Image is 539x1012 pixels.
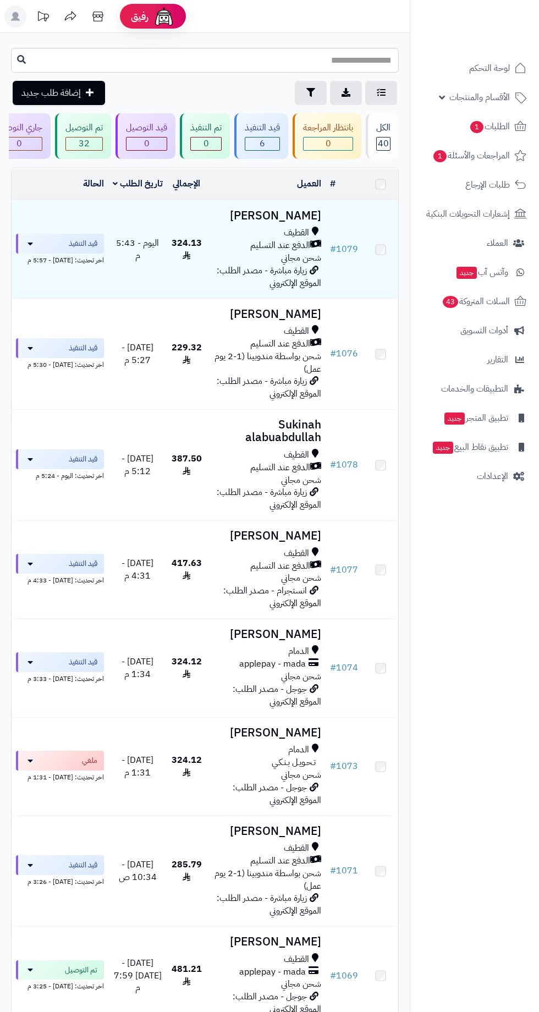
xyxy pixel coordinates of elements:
[281,977,321,991] span: شحن مجاني
[211,628,322,641] h3: [PERSON_NAME]
[417,463,532,490] a: الإعدادات
[239,658,306,670] span: applepay - mada
[119,858,157,884] span: [DATE] - 10:34 ص
[376,122,391,134] div: الكل
[417,405,532,431] a: تطبيق المتجرجديد
[122,341,153,367] span: [DATE] - 5:27 م
[470,121,484,134] span: 1
[172,341,202,367] span: 229.32
[211,308,322,321] h3: [PERSON_NAME]
[245,137,279,150] span: 6
[217,892,321,917] span: زيارة مباشرة - مصدر الطلب: الموقع الإلكتروني
[223,584,321,610] span: انستجرام - مصدر الطلب: الموقع الإلكتروني
[465,177,510,193] span: طلبات الإرجاع
[330,969,336,982] span: #
[250,855,310,867] span: الدفع عند التسليم
[284,325,309,338] span: القطيف
[65,965,97,976] span: تم التوصيل
[245,122,280,134] div: قيد التنفيذ
[417,172,532,198] a: طلبات الإرجاع
[217,264,321,290] span: زيارة مباشرة - مصدر الطلب: الموقع الإلكتروني
[330,177,335,190] a: #
[126,122,167,134] div: قيد التوصيل
[304,137,353,150] span: 0
[330,563,358,576] a: #1077
[69,558,97,569] span: قيد التنفيذ
[330,347,358,360] a: #1076
[444,413,465,425] span: جديد
[172,754,202,779] span: 324.12
[178,113,232,159] a: تم التنفيذ 0
[417,55,532,81] a: لوحة التحكم
[460,323,508,338] span: أدوات التسويق
[116,237,159,262] span: اليوم - 5:43 م
[127,137,167,150] span: 0
[114,956,162,995] span: [DATE] - [DATE] 7:59 م
[217,375,321,400] span: زيارة مباشرة - مصدر الطلب: الموقع الإلكتروني
[172,557,202,582] span: 417.63
[433,442,453,454] span: جديد
[417,376,532,402] a: التطبيقات والخدمات
[417,142,532,169] a: المراجعات والأسئلة1
[211,936,322,948] h3: [PERSON_NAME]
[417,434,532,460] a: تطبيق نقاط البيعجديد
[66,137,102,150] div: 32
[172,963,202,988] span: 481.21
[211,210,322,222] h3: [PERSON_NAME]
[113,113,178,159] a: قيد التوصيل 0
[432,148,510,163] span: المراجعات والأسئلة
[172,655,202,681] span: 324.12
[131,10,148,23] span: رفيق
[433,150,447,163] span: 1
[250,239,310,252] span: الدفع عند التسليم
[330,458,336,471] span: #
[272,756,316,769] span: تـحـويـل بـنـكـي
[16,574,104,585] div: اخر تحديث: [DATE] - 4:33 م
[330,661,336,674] span: #
[284,953,309,966] span: القطيف
[16,875,104,887] div: اخر تحديث: [DATE] - 3:26 م
[250,461,310,474] span: الدفع عند التسليم
[69,657,97,668] span: قيد التنفيذ
[172,237,202,262] span: 324.13
[377,137,390,150] span: 40
[469,119,510,134] span: الطلبات
[432,439,508,455] span: تطبيق نقاط البيع
[250,560,310,573] span: الدفع عند التسليم
[82,755,97,766] span: ملغي
[417,259,532,285] a: وآتس آبجديد
[284,842,309,855] span: القطيف
[233,781,321,807] span: جوجل - مصدر الطلب: الموقع الإلكتروني
[172,858,202,884] span: 285.79
[281,768,321,782] span: شحن مجاني
[330,864,358,877] a: #1071
[284,547,309,560] span: القطيف
[449,90,510,105] span: الأقسام والمنتجات
[53,113,113,159] a: تم التوصيل 32
[487,235,508,251] span: العملاء
[122,754,153,779] span: [DATE] - 1:31 م
[211,419,322,444] h3: Sukinah alabuabdullah
[122,557,153,582] span: [DATE] - 4:31 م
[173,177,200,190] a: الإجمالي
[16,980,104,991] div: اخر تحديث: [DATE] - 3:25 م
[153,5,175,28] img: ai-face.png
[443,410,508,426] span: تطبيق المتجر
[330,458,358,471] a: #1078
[233,683,321,708] span: جوجل - مصدر الطلب: الموقع الإلكتروني
[69,454,97,465] span: قيد التنفيذ
[284,449,309,461] span: القطيف
[16,771,104,782] div: اخر تحديث: [DATE] - 1:31 م
[13,81,105,105] a: إضافة طلب جديد
[217,486,321,512] span: زيارة مباشرة - مصدر الطلب: الموقع الإلكتروني
[330,661,358,674] a: #1074
[330,760,336,773] span: #
[69,238,97,249] span: قيد التنفيذ
[191,137,221,150] div: 0
[330,864,336,877] span: #
[330,347,336,360] span: #
[16,254,104,265] div: اخر تحديث: [DATE] - 5:57 م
